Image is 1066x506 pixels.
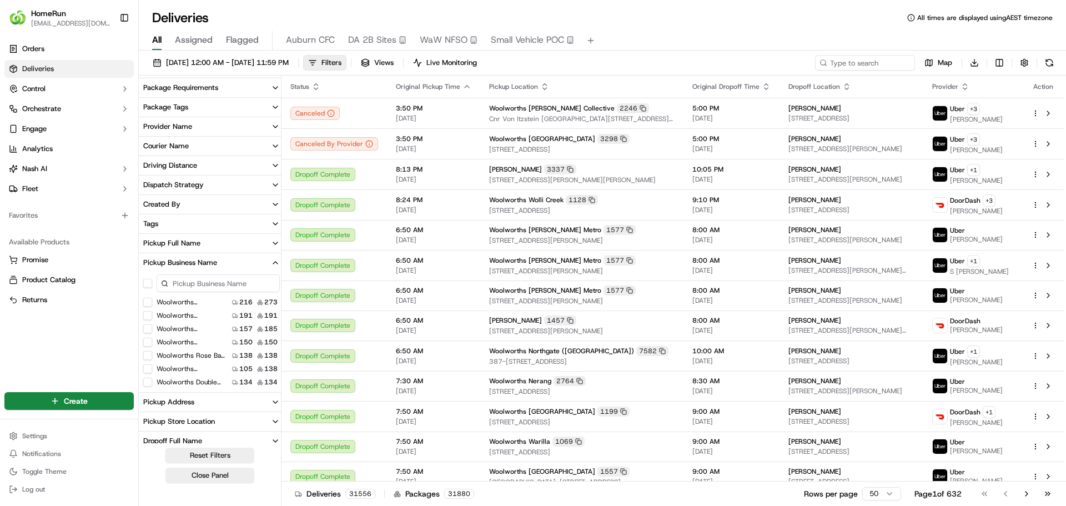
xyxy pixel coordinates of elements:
span: Dropoff Location [788,82,840,91]
span: 7:50 AM [396,407,471,416]
span: [DATE] [396,266,471,275]
span: [DATE] [692,144,771,153]
span: [PERSON_NAME] [950,235,1003,244]
span: Woolworths Northgate ([GEOGRAPHIC_DATA]) [489,347,634,355]
span: [DATE] 12:00 AM - [DATE] 11:59 PM [166,58,289,68]
span: Provider [932,82,958,91]
span: [DATE] [396,387,471,395]
span: [STREET_ADDRESS] [489,387,675,396]
span: 8:24 PM [396,196,471,204]
img: uber-new-logo.jpeg [933,228,947,242]
span: Notifications [22,449,61,458]
h1: Deliveries [152,9,209,27]
span: [DATE] [396,206,471,214]
span: 150 [264,338,278,347]
span: [PERSON_NAME] [788,347,841,355]
span: Woolworths [GEOGRAPHIC_DATA] [489,467,595,476]
label: Woolworths Rochedale CFC (RDOS) [157,364,228,373]
span: [STREET_ADDRESS][PERSON_NAME] [788,175,914,184]
span: [STREET_ADDRESS][PERSON_NAME] [788,236,914,244]
span: 8:30 AM [692,377,771,385]
span: 216 [239,298,253,307]
span: [PERSON_NAME] [950,295,1003,304]
span: All [152,33,162,47]
span: [PERSON_NAME] [950,358,1003,367]
button: Orchestrate [4,100,134,118]
button: Courier Name [139,137,284,156]
span: [DATE] [396,236,471,244]
span: [STREET_ADDRESS] [788,417,914,426]
button: Control [4,80,134,98]
span: 7:50 AM [396,437,471,446]
p: Welcome 👋 [11,44,202,62]
button: Promise [4,251,134,269]
span: [PERSON_NAME] [950,386,1003,395]
span: Woolworths [GEOGRAPHIC_DATA] [489,407,595,416]
button: Product Catalog [4,271,134,289]
img: uber-new-logo.jpeg [933,469,947,484]
button: +1 [967,164,980,176]
div: Tags [143,219,158,229]
span: API Documentation [105,161,178,172]
span: 7:30 AM [396,377,471,385]
span: Engage [22,124,47,134]
span: 10:05 PM [692,165,771,174]
span: S [PERSON_NAME] [950,267,1009,276]
span: Uber [950,104,965,113]
span: [PERSON_NAME] [788,226,841,234]
button: Created By [139,195,284,214]
div: Driving Distance [143,161,197,171]
span: 387-[STREET_ADDRESS] [489,357,675,366]
span: Uber [950,347,965,356]
span: 9:00 AM [692,407,771,416]
label: Woolworths Caringbah CFC (CDOS) [157,298,228,307]
div: Courier Name [143,141,189,151]
button: Package Tags [139,98,284,117]
span: [STREET_ADDRESS] [788,114,914,123]
img: uber-new-logo.jpeg [933,258,947,273]
div: Provider Name [143,122,192,132]
span: HomeRun [31,8,66,19]
span: Uber [950,438,965,447]
button: +3 [967,103,980,115]
div: 2246 [617,103,649,113]
input: Type to search [815,55,915,71]
button: Pickup Full Name [139,234,284,253]
a: Orders [4,40,134,58]
span: [DATE] [396,296,471,305]
span: Product Catalog [22,275,76,285]
span: [STREET_ADDRESS] [788,357,914,365]
div: Dropoff Full Name [143,436,202,446]
button: [EMAIL_ADDRESS][DOMAIN_NAME] [31,19,110,28]
button: Pickup Store Location [139,412,284,431]
button: Views [356,55,399,71]
span: Woolworths [PERSON_NAME] Metro [489,256,601,265]
img: uber-new-logo.jpeg [933,137,947,151]
span: 185 [264,324,278,333]
span: [DATE] [692,236,771,244]
a: 💻API Documentation [89,157,183,177]
img: doordash_logo_v2.png [933,198,947,212]
span: Woolworths Nerang [489,377,551,385]
span: All times are displayed using AEST timezone [917,13,1053,22]
span: [PERSON_NAME] [788,437,841,446]
div: Available Products [4,233,134,251]
span: [DATE] [692,417,771,426]
span: Flagged [226,33,259,47]
button: Reset Filters [165,448,254,463]
span: 138 [264,364,278,373]
span: Woolworths [PERSON_NAME] Metro [489,226,601,234]
span: Uber [950,166,965,174]
div: 1128 [566,195,598,205]
img: uber-new-logo.jpeg [933,439,947,454]
span: [STREET_ADDRESS][PERSON_NAME][PERSON_NAME] [788,326,914,335]
span: Map [938,58,952,68]
button: Live Monitoring [408,55,482,71]
span: [STREET_ADDRESS][PERSON_NAME] [489,297,675,305]
div: Created By [143,199,180,209]
span: [STREET_ADDRESS] [489,206,675,215]
span: 134 [239,378,253,387]
div: Start new chat [38,106,182,117]
span: [PERSON_NAME] [950,115,1003,124]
